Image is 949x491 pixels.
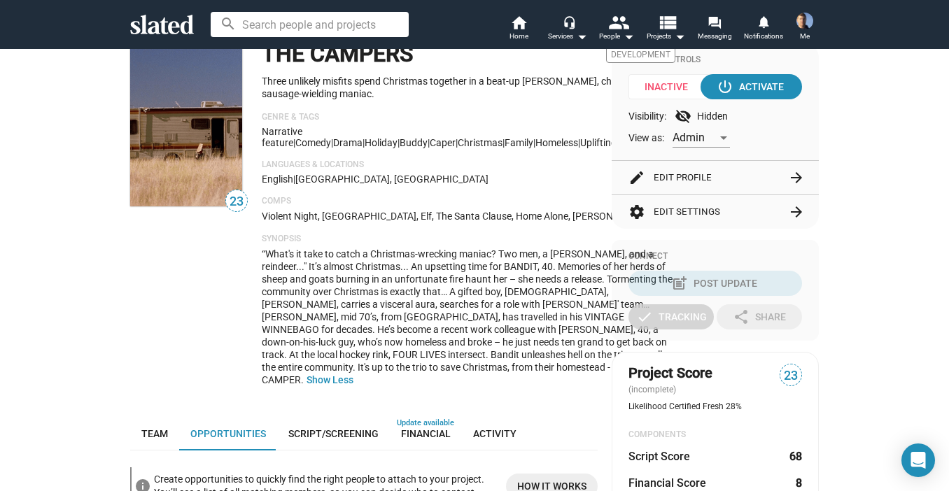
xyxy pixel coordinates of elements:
div: Visibility: Hidden [628,108,802,124]
span: | [398,137,400,148]
mat-icon: arrow_forward [788,204,805,220]
mat-icon: power_settings_new [717,78,733,95]
mat-icon: arrow_forward [788,169,805,186]
span: 23 [226,192,247,211]
span: | [428,137,430,148]
span: 23 [780,367,801,385]
span: buddy [400,137,428,148]
span: Home [509,28,528,45]
span: Script/Screening [288,428,379,439]
a: Team [130,417,179,450]
span: family [505,137,533,148]
span: | [363,137,365,148]
mat-icon: post_add [671,275,688,292]
p: Genre & Tags [262,112,675,123]
span: Me [800,28,810,45]
div: Admin Controls [628,55,802,66]
span: Projects [647,28,685,45]
span: Team [141,428,168,439]
button: Activate [701,74,802,99]
p: Comps [262,196,675,207]
a: Messaging [690,14,739,45]
mat-icon: notifications [757,15,770,28]
span: (incomplete) [628,385,679,394]
span: Project Score [628,364,712,383]
a: Notifications [739,14,788,45]
mat-icon: headset_mic [563,15,575,28]
div: Open Intercom Messenger [901,443,935,477]
mat-icon: view_list [657,12,677,32]
button: Share [717,304,802,329]
input: Search people and projects [211,12,409,37]
span: | [456,137,458,148]
mat-icon: arrow_drop_down [573,28,590,45]
div: COMPONENTS [628,429,802,441]
span: Drama [333,137,363,148]
button: Edit Settings [628,195,802,229]
mat-icon: visibility_off [675,108,691,124]
dd: 8 [789,476,802,490]
span: | [331,137,333,148]
mat-icon: home [510,14,527,31]
span: caper [430,137,456,148]
span: Holiday [365,137,398,148]
mat-icon: settings [628,204,645,220]
span: View as: [628,131,664,145]
span: Activity [473,428,516,439]
button: Edit Profile [628,161,802,194]
div: Activate [719,74,784,99]
p: Languages & Locations [262,159,675,171]
div: People [599,28,634,45]
div: Tracking [636,304,707,329]
span: Messaging [698,28,732,45]
mat-icon: forum [708,15,721,29]
span: uplifting/inspirational [580,137,675,148]
button: Post Update [628,271,802,296]
span: Admin [673,131,705,144]
span: Notifications [744,28,783,45]
mat-icon: arrow_drop_down [620,28,637,45]
div: Services [548,28,587,45]
div: Connect [628,251,802,262]
span: Financial [401,428,451,439]
span: “What's it take to catch a Christmas-wrecking maniac? Two men, a [PERSON_NAME], and a reindeer...... [262,248,675,385]
span: [GEOGRAPHIC_DATA], [GEOGRAPHIC_DATA] [295,173,488,185]
mat-icon: edit [628,169,645,186]
span: Opportunities [190,428,266,439]
span: Narrative feature [262,126,302,148]
span: Comedy [295,137,331,148]
a: Home [494,14,543,45]
div: Likelihood Certified Fresh 28% [628,401,802,413]
mat-icon: check [636,308,653,325]
div: Share [733,304,786,329]
a: Script/Screening [277,417,390,450]
dt: Financial Score [628,476,706,490]
p: Synopsis [262,234,675,245]
h1: THE CAMPERS [262,39,413,69]
button: Services [543,14,592,45]
div: Post Update [674,271,757,296]
span: Development [606,46,675,63]
button: Joel CousinsMe [788,10,822,46]
span: | [293,137,295,148]
p: Violent Night, [GEOGRAPHIC_DATA], Elf, The Santa Clause, Home Alone, [PERSON_NAME] [262,210,675,223]
a: Financial [390,417,462,450]
span: Inactive [628,74,713,99]
mat-icon: people [608,12,628,32]
button: Projects [641,14,690,45]
img: Joel Cousins [796,13,813,29]
span: | [293,173,295,185]
a: Activity [462,417,528,450]
span: | [533,137,535,148]
a: Opportunities [179,417,277,450]
dd: 68 [789,449,802,464]
dt: Script Score [628,449,690,464]
span: English [262,173,293,185]
button: Tracking [628,304,714,329]
p: Three unlikely misfits spend Christmas together in a beat-up [PERSON_NAME], chasing after a sausa... [262,75,675,101]
span: | [502,137,505,148]
span: Christmas [458,137,502,148]
img: THE CAMPERS [130,41,242,206]
mat-icon: share [733,308,750,325]
button: People [592,14,641,45]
